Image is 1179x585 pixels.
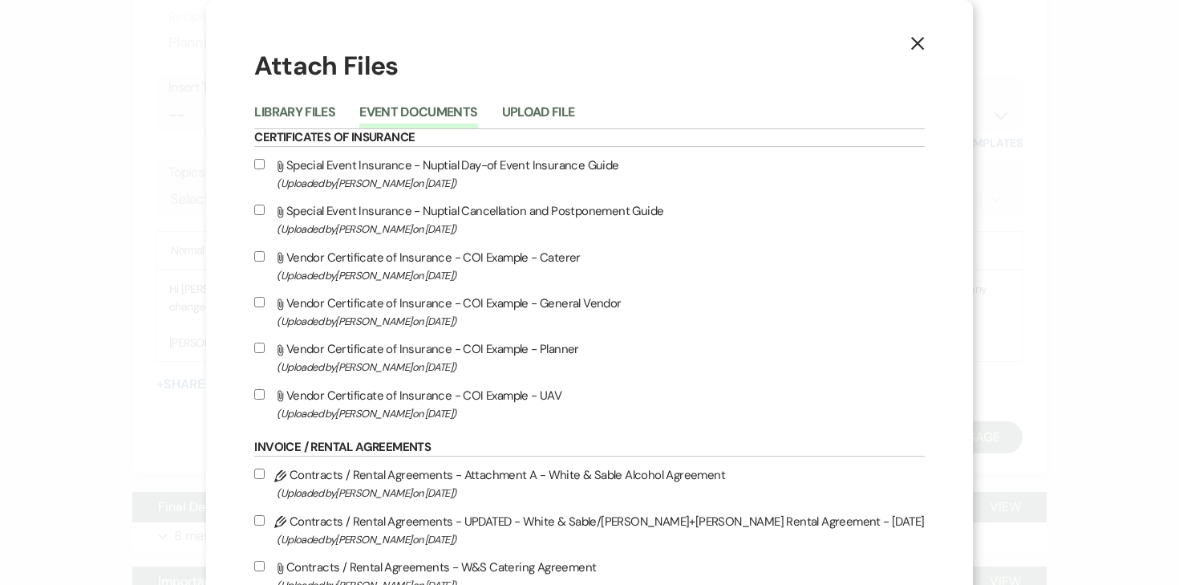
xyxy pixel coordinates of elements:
[254,561,265,571] input: Contracts / Rental Agreements - W&S Catering Agreement(Uploaded by[PERSON_NAME]on [DATE])
[254,511,924,549] label: Contracts / Rental Agreements - UPDATED - White & Sable/[PERSON_NAME]+[PERSON_NAME] Rental Agreem...
[277,404,924,423] span: (Uploaded by [PERSON_NAME] on [DATE] )
[254,385,924,423] label: Vendor Certificate of Insurance - COI Example - UAV
[254,469,265,479] input: Contracts / Rental Agreements - Attachment A - White & Sable Alcohol Agreement(Uploaded by[PERSON...
[254,205,265,215] input: Special Event Insurance - Nuptial Cancellation and Postponement Guide(Uploaded by[PERSON_NAME]on ...
[254,389,265,400] input: Vendor Certificate of Insurance - COI Example - UAV(Uploaded by[PERSON_NAME]on [DATE])
[277,266,924,285] span: (Uploaded by [PERSON_NAME] on [DATE] )
[254,129,924,147] h6: Certificates of Insurance
[502,106,575,128] button: Upload File
[277,312,924,331] span: (Uploaded by [PERSON_NAME] on [DATE] )
[254,201,924,238] label: Special Event Insurance - Nuptial Cancellation and Postponement Guide
[277,530,924,549] span: (Uploaded by [PERSON_NAME] on [DATE] )
[254,247,924,285] label: Vendor Certificate of Insurance - COI Example - Caterer
[254,343,265,353] input: Vendor Certificate of Insurance - COI Example - Planner(Uploaded by[PERSON_NAME]on [DATE])
[277,484,924,502] span: (Uploaded by [PERSON_NAME] on [DATE] )
[254,465,924,502] label: Contracts / Rental Agreements - Attachment A - White & Sable Alcohol Agreement
[254,155,924,193] label: Special Event Insurance - Nuptial Day-of Event Insurance Guide
[254,251,265,262] input: Vendor Certificate of Insurance - COI Example - Caterer(Uploaded by[PERSON_NAME]on [DATE])
[254,48,924,84] h1: Attach Files
[359,106,477,128] button: Event Documents
[254,106,335,128] button: Library Files
[254,339,924,376] label: Vendor Certificate of Insurance - COI Example - Planner
[254,297,265,307] input: Vendor Certificate of Insurance - COI Example - General Vendor(Uploaded by[PERSON_NAME]on [DATE])
[254,159,265,169] input: Special Event Insurance - Nuptial Day-of Event Insurance Guide(Uploaded by[PERSON_NAME]on [DATE])
[277,220,924,238] span: (Uploaded by [PERSON_NAME] on [DATE] )
[254,515,265,526] input: Contracts / Rental Agreements - UPDATED - White & Sable/[PERSON_NAME]+[PERSON_NAME] Rental Agreem...
[277,358,924,376] span: (Uploaded by [PERSON_NAME] on [DATE] )
[277,174,924,193] span: (Uploaded by [PERSON_NAME] on [DATE] )
[254,293,924,331] label: Vendor Certificate of Insurance - COI Example - General Vendor
[254,439,924,457] h6: Invoice / Rental Agreements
